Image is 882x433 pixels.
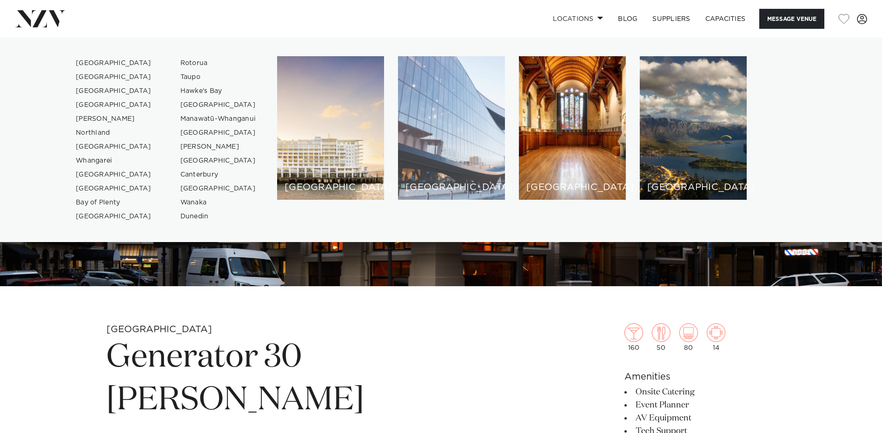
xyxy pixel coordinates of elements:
li: AV Equipment [624,412,776,425]
h6: [GEOGRAPHIC_DATA] [647,183,739,192]
li: Event Planner [624,399,776,412]
div: 80 [679,323,698,351]
img: theatre.png [679,323,698,342]
a: [GEOGRAPHIC_DATA] [68,140,159,154]
h6: Amenities [624,370,776,384]
a: Wellington venues [GEOGRAPHIC_DATA] [398,56,505,200]
h1: Generator 30 [PERSON_NAME] [106,336,558,422]
a: [GEOGRAPHIC_DATA] [173,126,264,140]
a: [PERSON_NAME] [68,112,159,126]
a: [PERSON_NAME] [173,140,264,154]
a: Bay of Plenty [68,196,159,210]
a: Auckland venues [GEOGRAPHIC_DATA] [277,56,384,200]
img: cocktail.png [624,323,643,342]
a: [GEOGRAPHIC_DATA] [68,84,159,98]
li: Onsite Catering [624,386,776,399]
a: Wanaka [173,196,264,210]
a: [GEOGRAPHIC_DATA] [68,56,159,70]
a: Dunedin [173,210,264,223]
a: Whangarei [68,154,159,168]
a: [GEOGRAPHIC_DATA] [68,70,159,84]
img: nzv-logo.png [15,10,66,27]
a: [GEOGRAPHIC_DATA] [173,154,264,168]
a: Capacities [698,9,753,29]
a: Taupo [173,70,264,84]
a: Queenstown venues [GEOGRAPHIC_DATA] [640,56,747,200]
a: [GEOGRAPHIC_DATA] [68,98,159,112]
a: Canterbury [173,168,264,182]
a: [GEOGRAPHIC_DATA] [68,210,159,223]
small: [GEOGRAPHIC_DATA] [106,325,212,334]
button: Message Venue [759,9,824,29]
div: 50 [652,323,670,351]
a: Christchurch venues [GEOGRAPHIC_DATA] [519,56,626,200]
a: SUPPLIERS [645,9,697,29]
a: [GEOGRAPHIC_DATA] [173,182,264,196]
img: meeting.png [707,323,725,342]
a: [GEOGRAPHIC_DATA] [68,182,159,196]
h6: [GEOGRAPHIC_DATA] [405,183,497,192]
div: 14 [707,323,725,351]
h6: [GEOGRAPHIC_DATA] [285,183,377,192]
a: Northland [68,126,159,140]
a: [GEOGRAPHIC_DATA] [68,168,159,182]
a: Hawke's Bay [173,84,264,98]
a: [GEOGRAPHIC_DATA] [173,98,264,112]
h6: [GEOGRAPHIC_DATA] [526,183,618,192]
a: Rotorua [173,56,264,70]
a: BLOG [610,9,645,29]
a: Locations [545,9,610,29]
a: Manawatū-Whanganui [173,112,264,126]
img: dining.png [652,323,670,342]
div: 160 [624,323,643,351]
